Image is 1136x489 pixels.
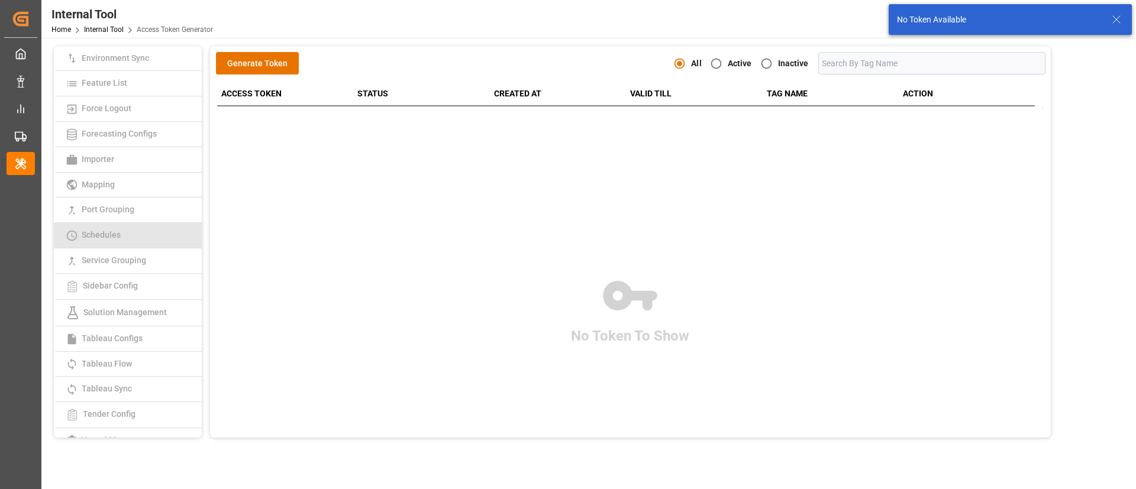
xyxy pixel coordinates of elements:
[54,274,202,300] a: Sidebar Config
[490,82,626,105] th: CREATED AT
[79,409,139,419] span: Tender Config
[691,59,701,68] strong: All
[51,5,213,23] div: Internal Tool
[353,82,489,105] th: STATUS
[54,352,202,377] a: Tableau Flow
[54,223,202,248] a: Schedules
[78,435,163,445] span: Vessel Management
[78,255,150,265] span: Service Grouping
[54,377,202,402] a: Tableau Sync
[78,180,118,189] span: Mapping
[51,25,71,34] a: Home
[217,82,353,105] th: ACCESS TOKEN
[78,333,146,343] span: Tableau Configs
[80,307,170,316] span: Solution Management
[778,59,809,68] strong: Inactive
[899,82,1035,105] th: ACTION
[763,82,899,105] th: TAG NAME
[54,46,202,72] a: Environment Sync
[79,281,141,290] span: Sidebar Config
[78,384,135,393] span: Tableau Sync
[54,326,202,352] a: Tableau Configs
[54,402,202,428] a: Tender Config
[54,428,202,454] a: Vessel Management
[84,25,124,34] a: Internal Tool
[728,59,752,68] strong: Active
[54,173,202,198] a: Mapping
[54,248,202,274] a: Service Grouping
[78,78,131,88] span: Feature List
[78,154,118,164] span: Importer
[78,129,160,138] span: Forecasting Configs
[78,205,138,214] span: Port Grouping
[54,197,202,223] a: Port Grouping
[78,103,135,113] span: Force Logout
[78,53,153,63] span: Environment Sync
[216,52,299,75] button: Generate Token
[54,122,202,147] a: Forecasting Configs
[78,230,124,239] span: Schedules
[897,14,1100,26] div: No Token Available
[54,300,202,326] a: Solution Management
[54,147,202,173] a: Importer
[571,325,689,346] p: No Token To Show
[54,71,202,96] a: Feature List
[818,52,1045,75] input: Search By Tag Name
[54,96,202,122] a: Force Logout
[78,359,135,368] span: Tableau Flow
[626,82,762,105] th: VALID TILL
